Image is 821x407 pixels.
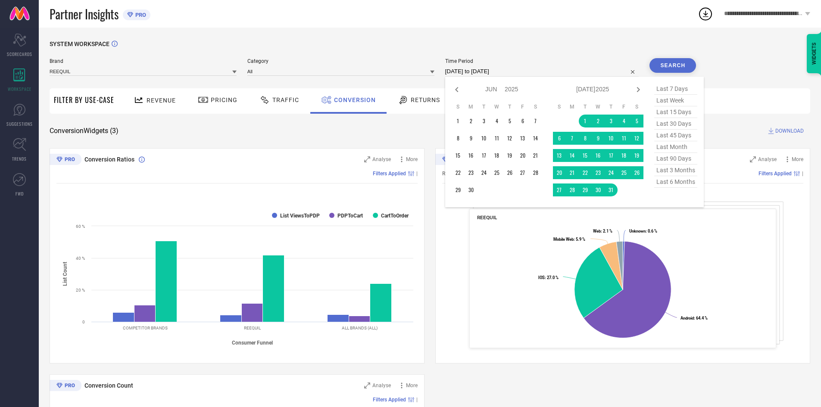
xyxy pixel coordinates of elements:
[516,103,529,110] th: Friday
[516,166,529,179] td: Fri Jun 27 2025
[503,115,516,127] td: Thu Jun 05 2025
[445,66,639,77] input: Select time period
[50,58,237,64] span: Brand
[592,115,605,127] td: Wed Jul 02 2025
[605,183,618,196] td: Thu Jul 31 2025
[553,183,566,196] td: Sun Jul 27 2025
[654,83,697,95] span: last 7 days
[631,115,643,127] td: Sat Jul 05 2025
[605,115,618,127] td: Thu Jul 03 2025
[592,166,605,179] td: Wed Jul 23 2025
[452,132,465,145] td: Sun Jun 08 2025
[566,103,579,110] th: Monday
[435,154,467,167] div: Premium
[759,171,792,177] span: Filters Applied
[654,141,697,153] span: last month
[566,166,579,179] td: Mon Jul 21 2025
[490,149,503,162] td: Wed Jun 18 2025
[529,115,542,127] td: Sat Jun 07 2025
[490,132,503,145] td: Wed Jun 11 2025
[272,96,299,103] span: Traffic
[84,382,133,389] span: Conversion Count
[364,382,370,388] svg: Zoom
[84,156,134,163] span: Conversion Ratios
[490,166,503,179] td: Wed Jun 25 2025
[631,166,643,179] td: Sat Jul 26 2025
[452,149,465,162] td: Sun Jun 15 2025
[244,326,261,330] text: REEQUIL
[566,183,579,196] td: Mon Jul 28 2025
[566,149,579,162] td: Mon Jul 14 2025
[133,12,146,18] span: PRO
[373,397,406,403] span: Filters Applied
[649,58,696,73] button: Search
[50,154,81,167] div: Premium
[654,153,697,165] span: last 90 days
[592,149,605,162] td: Wed Jul 16 2025
[12,155,27,162] span: TRENDS
[605,103,618,110] th: Thursday
[452,183,465,196] td: Sun Jun 29 2025
[76,288,85,292] text: 20 %
[553,132,566,145] td: Sun Jul 06 2025
[373,171,406,177] span: Filters Applied
[6,121,33,127] span: SUGGESTIONS
[681,316,694,320] tspan: Android
[802,171,803,177] span: |
[381,213,409,219] text: CartToOrder
[681,316,708,320] text: : 64.4 %
[465,183,478,196] td: Mon Jun 30 2025
[579,103,592,110] th: Tuesday
[50,5,119,23] span: Partner Insights
[529,103,542,110] th: Saturday
[592,183,605,196] td: Wed Jul 30 2025
[465,166,478,179] td: Mon Jun 23 2025
[442,171,484,177] span: Revenue (% share)
[16,190,24,197] span: FWD
[280,213,320,219] text: List ViewsToPDP
[416,171,418,177] span: |
[633,84,643,95] div: Next month
[539,275,559,280] text: : 27.0 %
[416,397,418,403] span: |
[592,132,605,145] td: Wed Jul 09 2025
[8,86,31,92] span: WORKSPACE
[516,115,529,127] td: Fri Jun 06 2025
[247,58,434,64] span: Category
[553,237,574,242] tspan: Mobile Web
[478,103,490,110] th: Tuesday
[7,51,32,57] span: SCORECARDS
[465,132,478,145] td: Mon Jun 09 2025
[62,262,68,286] tspan: List Count
[579,149,592,162] td: Tue Jul 15 2025
[758,156,777,162] span: Analyse
[76,224,85,229] text: 60 %
[406,382,418,388] span: More
[478,132,490,145] td: Tue Jun 10 2025
[452,84,462,95] div: Previous month
[629,229,646,233] tspan: Unknown
[605,149,618,162] td: Thu Jul 17 2025
[364,156,370,162] svg: Zoom
[516,132,529,145] td: Fri Jun 13 2025
[750,156,756,162] svg: Zoom
[539,275,545,280] tspan: IOS
[631,103,643,110] th: Saturday
[654,130,697,141] span: last 45 days
[579,183,592,196] td: Tue Jul 29 2025
[372,156,391,162] span: Analyse
[147,97,176,104] span: Revenue
[337,213,363,219] text: PDPToCart
[605,132,618,145] td: Thu Jul 10 2025
[477,214,498,221] span: REEQUIL
[478,115,490,127] td: Tue Jun 03 2025
[654,106,697,118] span: last 15 days
[629,229,657,233] text: : 0.6 %
[792,156,803,162] span: More
[465,103,478,110] th: Monday
[654,95,697,106] span: last week
[529,149,542,162] td: Sat Jun 21 2025
[579,132,592,145] td: Tue Jul 08 2025
[553,166,566,179] td: Sun Jul 20 2025
[465,115,478,127] td: Mon Jun 02 2025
